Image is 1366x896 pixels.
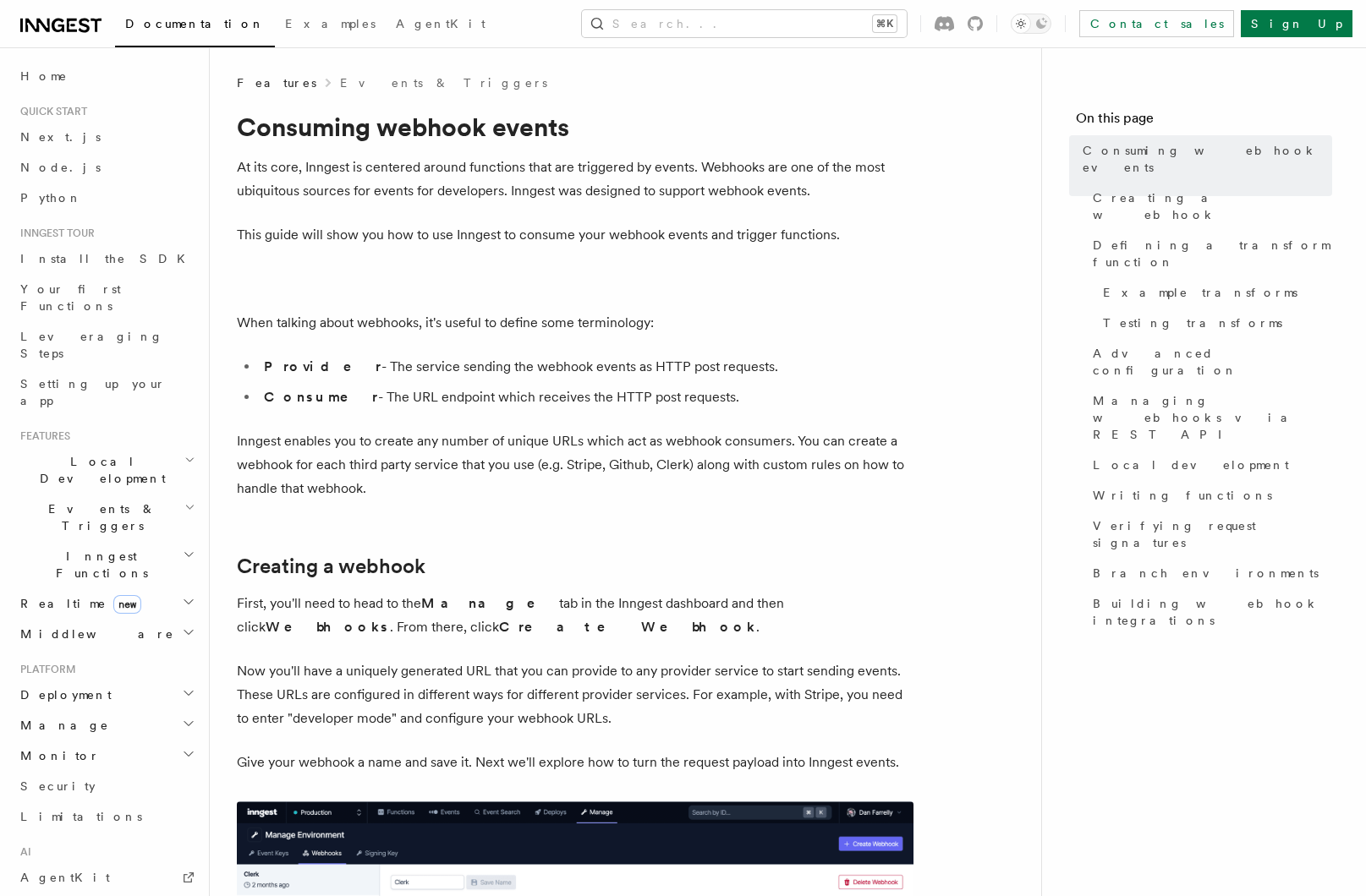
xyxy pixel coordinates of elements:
button: Manage [14,710,199,740]
span: AI [14,845,31,859]
button: Inngest Functions [14,541,199,588]
span: AgentKit [20,871,110,884]
a: Consuming webhook events [1076,135,1332,183]
span: Advanced configuration [1093,345,1332,379]
a: Next.js [14,122,199,152]
button: Local Development [14,446,199,494]
span: Local development [1093,456,1289,473]
a: Contact sales [1079,10,1234,37]
a: Install the SDK [14,243,199,274]
span: Next.js [20,130,101,144]
a: AgentKit [14,862,199,893]
button: Middleware [14,619,199,649]
a: Creating a webhook [1086,183,1332,230]
button: Deployment [14,680,199,710]
a: Local development [1086,450,1332,480]
p: Now you'll have a uniquely generated URL that you can provide to any provider service to start se... [237,659,913,730]
span: Building webhook integrations [1093,595,1332,629]
button: Monitor [14,740,199,771]
a: Documentation [115,5,275,47]
a: Branch environments [1086,558,1332,588]
kbd: ⌘K [873,15,897,32]
p: Inngest enables you to create any number of unique URLs which act as webhook consumers. You can c... [237,429,913,500]
span: Manage [14,717,109,734]
span: Quick start [14,105,87,118]
p: First, you'll need to head to the tab in the Inngest dashboard and then click . From there, click . [237,592,913,639]
span: Consuming webhook events [1083,142,1332,176]
a: Limitations [14,801,199,832]
span: Defining a transform function [1093,237,1332,270]
a: Node.js [14,152,199,183]
span: Inngest tour [14,227,95,240]
span: Setting up your app [20,377,166,407]
a: Your first Functions [14,274,199,321]
span: Install the SDK [20,252,195,265]
button: Realtimenew [14,588,199,619]
a: Advanced configuration [1086,338,1332,385]
span: Features [14,429,70,443]
span: Realtime [14,595,141,612]
button: Search...⌘K [582,10,907,37]
span: Platform [14,663,76,676]
span: Monitor [14,747,100,764]
a: Verifying request signatures [1086,511,1332,558]
a: AgentKit [386,5,496,46]
a: Testing transforms [1096,308,1332,338]
span: Managing webhooks via REST API [1093,392,1332,443]
a: Python [14,183,199,213]
span: Inngest Functions [14,548,183,582]
a: Defining a transform function [1086,230,1332,277]
span: Testing transforms [1103,314,1282,331]
span: Creating a webhook [1093,189,1332,223]
h4: On this page [1076,108,1332,135]
p: This guide will show you how to use Inngest to consume your webhook events and trigger functions. [237,223,913,247]
li: - The URL endpoint which receives the HTTP post requests. [259,385,913,409]
p: Give your webhook a name and save it. Next we'll explore how to turn the request payload into Inn... [237,751,913,774]
a: Examples [275,5,386,46]
span: Home [20,68,68,85]
span: Events & Triggers [14,500,184,534]
span: Branch environments [1093,565,1319,582]
li: - The service sending the webhook events as HTTP post requests. [259,355,913,379]
span: Middleware [14,626,174,642]
a: Creating a webhook [237,555,425,578]
a: Writing functions [1086,480,1332,511]
a: Security [14,771,199,801]
span: Leveraging Steps [20,330,163,360]
span: Your first Functions [20,282,121,313]
a: Leveraging Steps [14,321,199,369]
strong: Provider [264,358,381,374]
span: AgentKit [396,17,486,30]
strong: Manage [421,595,559,611]
span: Security [20,779,96,793]
span: Features [237,74,316,91]
span: Deployment [14,686,112,703]
a: Events & Triggers [340,74,547,91]
a: Sign Up [1241,10,1352,37]
span: Verifying request signatures [1093,517,1332,551]
p: At its core, Inngest is centered around functions that are triggered by events. Webhooks are one ... [237,156,913,203]
strong: Create Webhook [499,619,756,635]
a: Home [14,61,199,91]
a: Building webhook integrations [1086,588,1332,636]
a: Setting up your app [14,369,199,416]
button: Toggle dark mode [1011,14,1051,34]
p: When talking about webhooks, it's useful to define some terminology: [237,311,913,335]
button: Events & Triggers [14,494,199,541]
span: Documentation [125,17,265,30]
span: Local Development [14,453,184,487]
strong: Webhooks [266,619,390,635]
span: Example transforms [1103,284,1297,301]
h1: Consuming webhook events [237,112,913,142]
span: Node.js [20,161,101,174]
span: Examples [285,17,376,30]
strong: Consumer [264,389,378,405]
span: Python [20,191,82,205]
span: Limitations [20,810,142,823]
span: new [113,595,141,614]
span: Writing functions [1093,487,1272,504]
a: Managing webhooks via REST API [1086,385,1332,450]
a: Example transforms [1096,277,1332,308]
